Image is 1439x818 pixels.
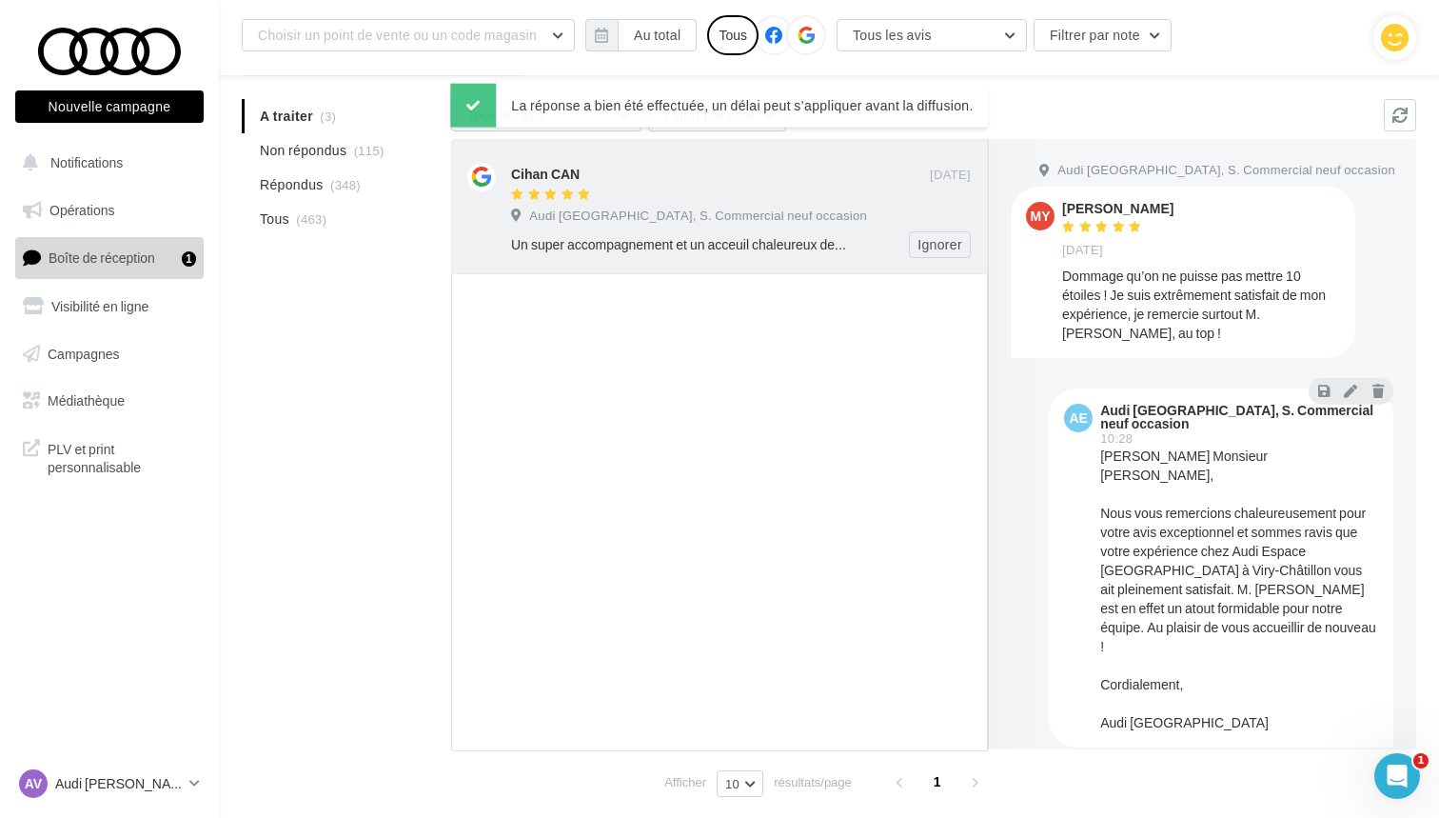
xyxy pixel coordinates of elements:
span: Notifications [50,154,123,170]
div: Tous [707,15,759,55]
div: Dommage qu’on ne puisse pas mettre 10 étoiles ! Je suis extrêmement satisfait de mon expérience, ... [1062,267,1340,343]
button: Tous les avis [837,19,1027,51]
span: 1 [922,767,953,797]
a: Visibilité en ligne [11,287,207,327]
div: Cihan CAN [511,165,580,184]
span: Campagnes [48,345,120,361]
button: Notifications [11,143,200,183]
a: Campagnes [11,334,207,374]
span: Médiathèque [48,392,125,409]
span: Audi [GEOGRAPHIC_DATA], S. Commercial neuf occasion [529,208,867,225]
div: [PERSON_NAME] Monsieur [PERSON_NAME], Nous vous remercions chaleureusement pour votre avis except... [1100,447,1378,732]
button: Au total [618,19,697,51]
button: Ignorer [909,231,971,258]
div: 1 [182,251,196,267]
p: Audi [PERSON_NAME] [55,774,182,793]
span: [DATE] [1062,242,1103,259]
iframe: Intercom live chat [1374,753,1420,799]
span: Répondus [260,175,324,194]
span: Boîte de réception [49,249,155,266]
span: Audi [GEOGRAPHIC_DATA], S. Commercial neuf occasion [1057,162,1395,179]
button: Au total [585,19,697,51]
button: Nouvelle campagne [15,90,204,123]
span: PLV et print personnalisable [48,436,196,477]
div: Un super accompagnement et un acceuil chaleureux de [PERSON_NAME] et [PERSON_NAME]. [511,235,847,254]
div: Audi [GEOGRAPHIC_DATA], S. Commercial neuf occasion [1100,404,1374,430]
span: 10:28 [1100,432,1133,445]
span: Choisir un point de vente ou un code magasin [258,27,537,43]
span: AV [25,774,42,793]
div: La réponse a bien été effectuée, un délai peut s’appliquer avant la diffusion. [450,84,988,128]
span: (463) [296,211,326,227]
div: [PERSON_NAME] [1062,202,1173,215]
a: Boîte de réception1 [11,237,207,278]
a: PLV et print personnalisable [11,429,207,485]
span: Afficher [664,773,706,791]
span: (115) [354,143,384,158]
span: 1 [1413,753,1429,768]
span: Non répondus [260,141,346,160]
span: Tous [260,209,289,229]
span: MY [1031,207,1051,226]
span: [DATE] [930,167,971,184]
span: Visibilité en ligne [51,298,148,314]
button: 10 [717,770,763,797]
span: AE [1069,409,1087,428]
a: AV Audi [PERSON_NAME] [15,766,204,802]
span: 10 [725,776,739,791]
span: résultats/page [774,773,852,791]
span: (348) [330,177,361,192]
a: Opérations [11,190,207,230]
button: Filtrer par note [1034,19,1172,51]
span: Tous les avis [853,27,932,43]
a: Médiathèque [11,381,207,421]
span: Opérations [49,202,114,218]
button: Choisir un point de vente ou un code magasin [242,19,575,51]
